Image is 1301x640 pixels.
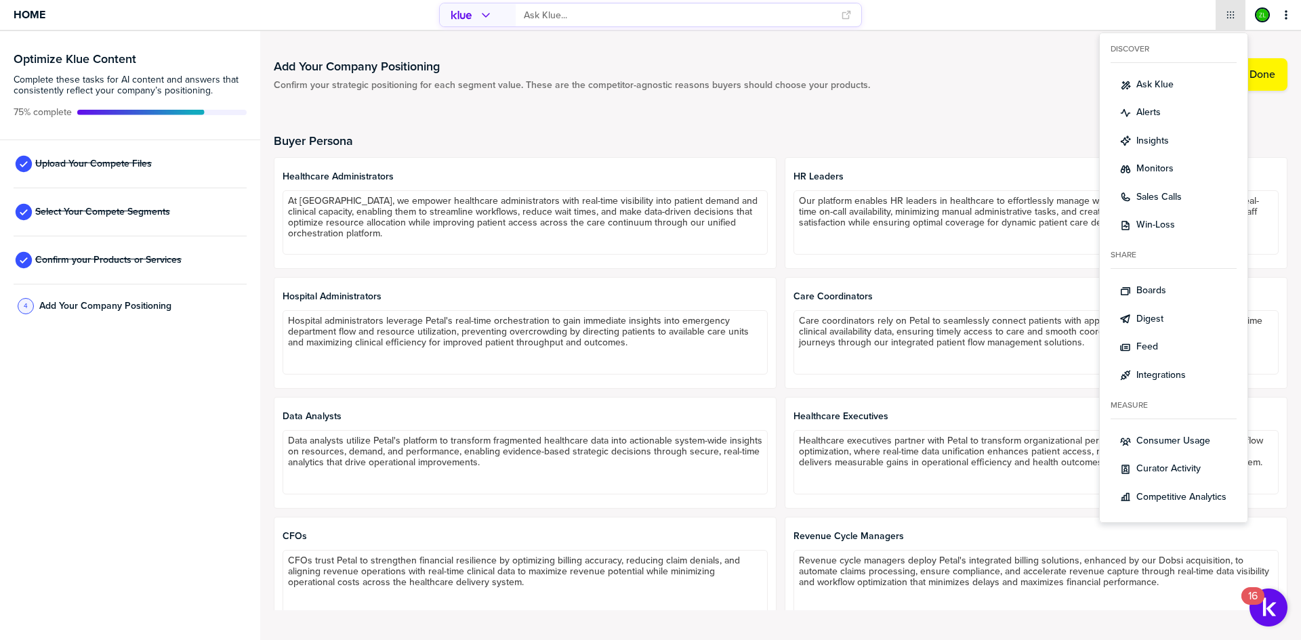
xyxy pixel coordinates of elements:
label: Consumer Usage [1136,434,1210,448]
h3: Optimize Klue Content [14,53,247,65]
span: Complete these tasks for AI content and answers that consistently reflect your company’s position... [14,74,247,96]
textarea: Healthcare executives partner with Petal to transform organizational performance through end-to-e... [793,430,1279,494]
span: Healthcare Executives [793,411,1279,422]
span: Share [1111,250,1237,260]
span: HR Leaders [793,171,1279,182]
span: Active [14,107,72,118]
span: Data Analysts [283,411,768,422]
button: discover:alerts [1111,99,1237,127]
div: Zev L. [1255,7,1270,22]
span: CFOs [283,531,768,542]
button: measure:curator [1111,455,1237,483]
textarea: Data analysts utilize Petal's platform to transform fragmented healthcare data into actionable sy... [283,430,768,494]
span: Confirm your Products or Services [35,255,182,265]
ul: Discover [1111,427,1237,511]
label: Win-Loss [1136,218,1175,232]
label: Competitive Analytics [1136,490,1226,505]
span: Healthcare Administrators [283,171,768,182]
ul: Discover [1111,277,1237,389]
span: Select Your Compete Segments [35,207,170,217]
span: Hospital Administrators [283,291,768,302]
span: Upload Your Compete Files [35,158,152,169]
label: Insights [1136,134,1169,148]
textarea: Care coordinators rely on Petal to seamlessly connect patients with appropriate providers by unif... [793,310,1279,375]
textarea: Our platform enables HR leaders in healthcare to effortlessly manage workforce scheduling by prov... [793,190,1279,255]
button: Open Drop [1224,8,1237,22]
button: measure:consumer-usage [1111,427,1237,455]
span: Confirm your strategic positioning for each segment value. These are the competitor-agnostic reas... [274,80,870,91]
label: Sales Calls [1136,190,1182,205]
button: discover:ask-klue [1111,71,1237,99]
button: measure:competitive-analytics [1111,484,1237,511]
input: Ask Klue... [524,4,833,26]
label: Curator Activity [1136,462,1201,476]
button: discover:monitors [1111,155,1237,183]
label: Ask Klue [1136,78,1174,92]
span: Home [14,9,45,20]
textarea: Revenue cycle managers deploy Petal's integrated billing solutions, enhanced by our Dobsi acquisi... [793,550,1279,614]
label: Alerts [1136,106,1161,120]
textarea: CFOs trust Petal to strengthen financial resilience by optimizing billing accuracy, reducing clai... [283,550,768,614]
a: share:feed [1111,333,1237,361]
a: Edit Profile [1254,6,1271,24]
button: discover:call-insights [1111,184,1237,211]
h1: Add Your Company Positioning [274,58,870,74]
span: Discover [1111,44,1237,54]
a: share:digest [1111,305,1237,333]
textarea: Hospital administrators leverage Petal's real-time orchestration to gain immediate insights into ... [283,310,768,375]
textarea: At [GEOGRAPHIC_DATA], we empower healthcare administrators with real-time visibility into patient... [283,190,768,255]
button: share:dashboard [1111,277,1237,305]
div: 16 [1248,596,1258,614]
label: Monitors [1136,162,1174,176]
button: share:integrations [1111,362,1237,389]
label: Done [1250,68,1275,81]
label: Boards [1136,284,1166,298]
h2: Buyer Persona [274,134,1287,148]
span: 4 [24,301,28,311]
button: discover:insights [1111,127,1237,155]
label: Integrations [1136,368,1186,383]
ul: Discover [1111,71,1237,239]
span: Care Coordinators [793,291,1279,302]
button: discover:win-loss [1111,211,1237,239]
span: Add Your Company Positioning [39,301,171,312]
img: 68efa1eb0dd1966221c28eaef6eec194-sml.png [1256,9,1268,21]
span: Revenue Cycle Managers [793,531,1279,542]
label: Digest [1136,312,1163,326]
button: Open Resource Center, 16 new notifications [1250,589,1287,626]
label: Feed [1136,340,1158,354]
span: Measure [1111,400,1237,410]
